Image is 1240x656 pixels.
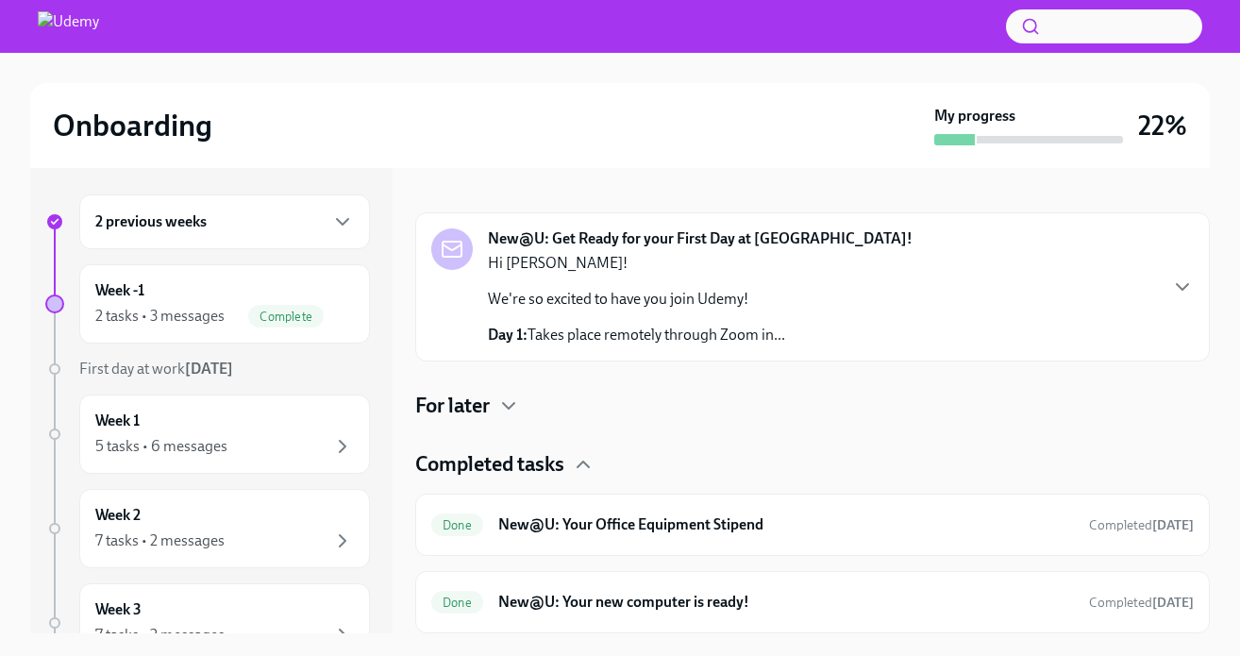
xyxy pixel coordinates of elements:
p: Takes place remotely through Zoom in... [488,325,785,345]
a: First day at work[DATE] [45,359,370,379]
h6: Week 2 [95,505,141,526]
span: Completed [1089,595,1194,611]
span: Done [431,596,483,610]
a: DoneNew@U: Your Office Equipment StipendCompleted[DATE] [431,510,1194,540]
strong: Day 1: [488,326,528,344]
p: Hi [PERSON_NAME]! [488,253,785,274]
div: Completed tasks [415,450,1210,479]
h6: Week -1 [95,280,144,301]
div: 2 previous weeks [79,194,370,249]
div: For later [415,392,1210,420]
h4: For later [415,392,490,420]
span: Complete [248,310,324,324]
a: Week 15 tasks • 6 messages [45,395,370,474]
div: 2 tasks • 3 messages [95,306,225,327]
h2: Onboarding [53,107,212,144]
h4: Completed tasks [415,450,564,479]
div: 5 tasks • 6 messages [95,436,227,457]
div: 7 tasks • 2 messages [95,530,225,551]
h6: New@U: Your new computer is ready! [498,592,1074,613]
a: Week 27 tasks • 2 messages [45,489,370,568]
span: September 30th, 2025 22:38 [1089,594,1194,612]
h3: 22% [1138,109,1187,143]
div: 7 tasks • 2 messages [95,625,225,646]
p: We're so excited to have you join Udemy! [488,289,785,310]
a: DoneNew@U: Your new computer is ready!Completed[DATE] [431,587,1194,617]
h6: New@U: Your Office Equipment Stipend [498,514,1074,535]
h6: Week 1 [95,411,140,431]
strong: [DATE] [185,360,233,378]
h6: Week 3 [95,599,142,620]
span: Completed [1089,517,1194,533]
span: Done [431,518,483,532]
strong: [DATE] [1152,517,1194,533]
strong: [DATE] [1152,595,1194,611]
a: Week -12 tasks • 3 messagesComplete [45,264,370,344]
span: First day at work [79,360,233,378]
strong: New@U: Get Ready for your First Day at [GEOGRAPHIC_DATA]! [488,228,913,249]
strong: My progress [934,106,1015,126]
h6: 2 previous weeks [95,211,207,232]
span: September 17th, 2025 16:45 [1089,516,1194,534]
img: Udemy [38,11,99,42]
